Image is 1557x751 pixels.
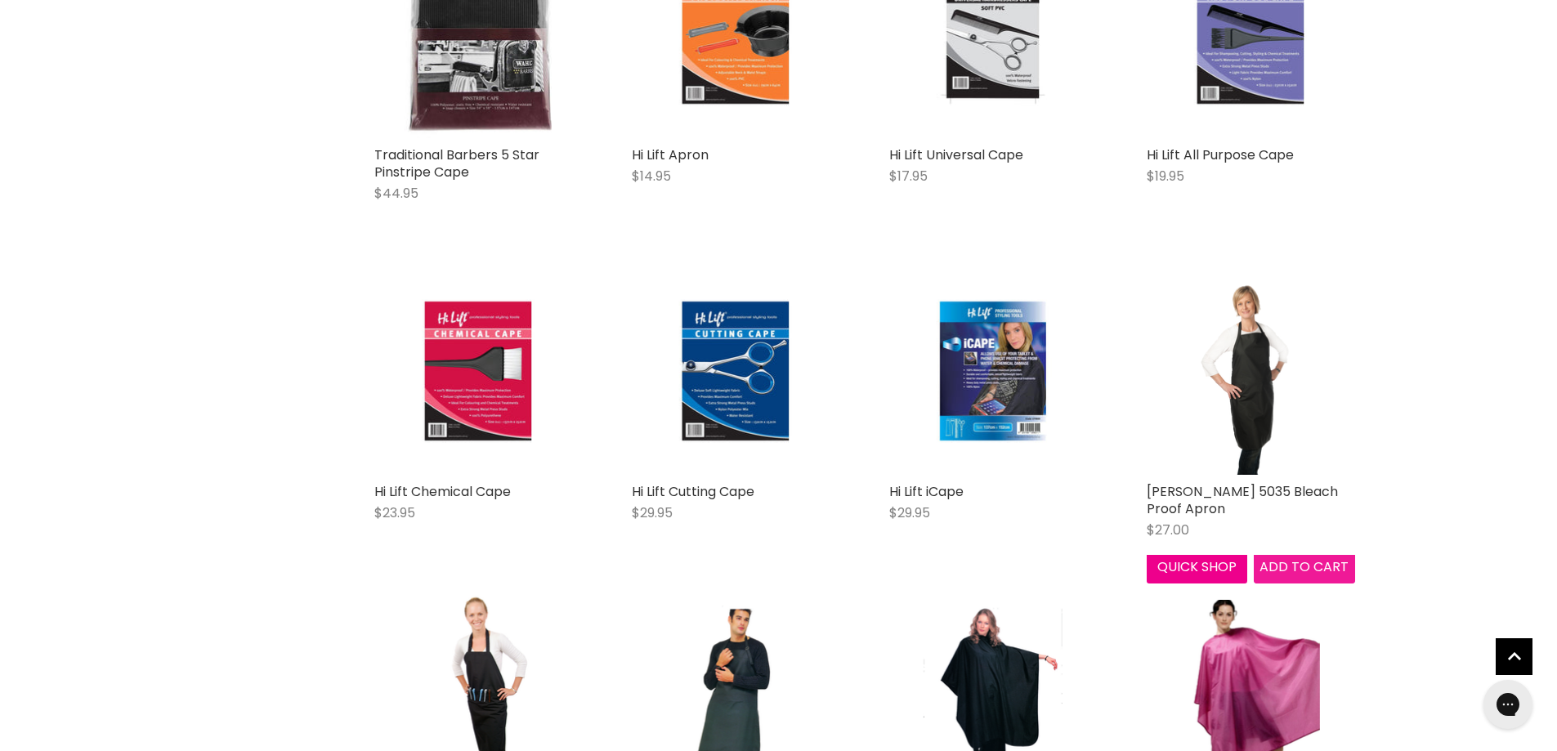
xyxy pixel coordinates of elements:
a: Hi Lift All Purpose Cape [1147,145,1294,164]
span: $14.95 [632,167,671,186]
span: $23.95 [374,503,415,522]
button: Add to cart [1254,551,1355,583]
a: Hi Lift Cutting Cape [632,266,840,475]
img: Wahl 5035 Bleach Proof Apron [1181,266,1319,475]
button: Quick shop [1147,551,1248,583]
span: $29.95 [889,503,930,522]
span: $29.95 [632,503,673,522]
img: Hi Lift Cutting Cape [666,266,805,475]
a: Hi Lift iCape [889,266,1098,475]
a: Hi Lift Cutting Cape [632,482,754,501]
a: Traditional Barbers 5 Star Pinstripe Cape [374,145,539,181]
a: Hi Lift iCape [889,482,964,501]
iframe: Gorgias live chat messenger [1475,674,1541,735]
span: $44.95 [374,184,418,203]
span: Add to cart [1259,557,1349,576]
img: Hi Lift Chemical Cape [409,266,548,475]
span: $19.95 [1147,167,1184,186]
a: Hi Lift Chemical Cape [374,482,511,501]
img: Hi Lift iCape [924,266,1063,475]
span: $27.00 [1147,521,1189,539]
a: Hi Lift Chemical Cape [374,266,583,475]
span: $17.95 [889,167,928,186]
a: [PERSON_NAME] 5035 Bleach Proof Apron [1147,482,1338,518]
a: Hi Lift Apron [632,145,709,164]
a: Wahl 5035 Bleach Proof Apron [1147,266,1355,475]
a: Hi Lift Universal Cape [889,145,1023,164]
